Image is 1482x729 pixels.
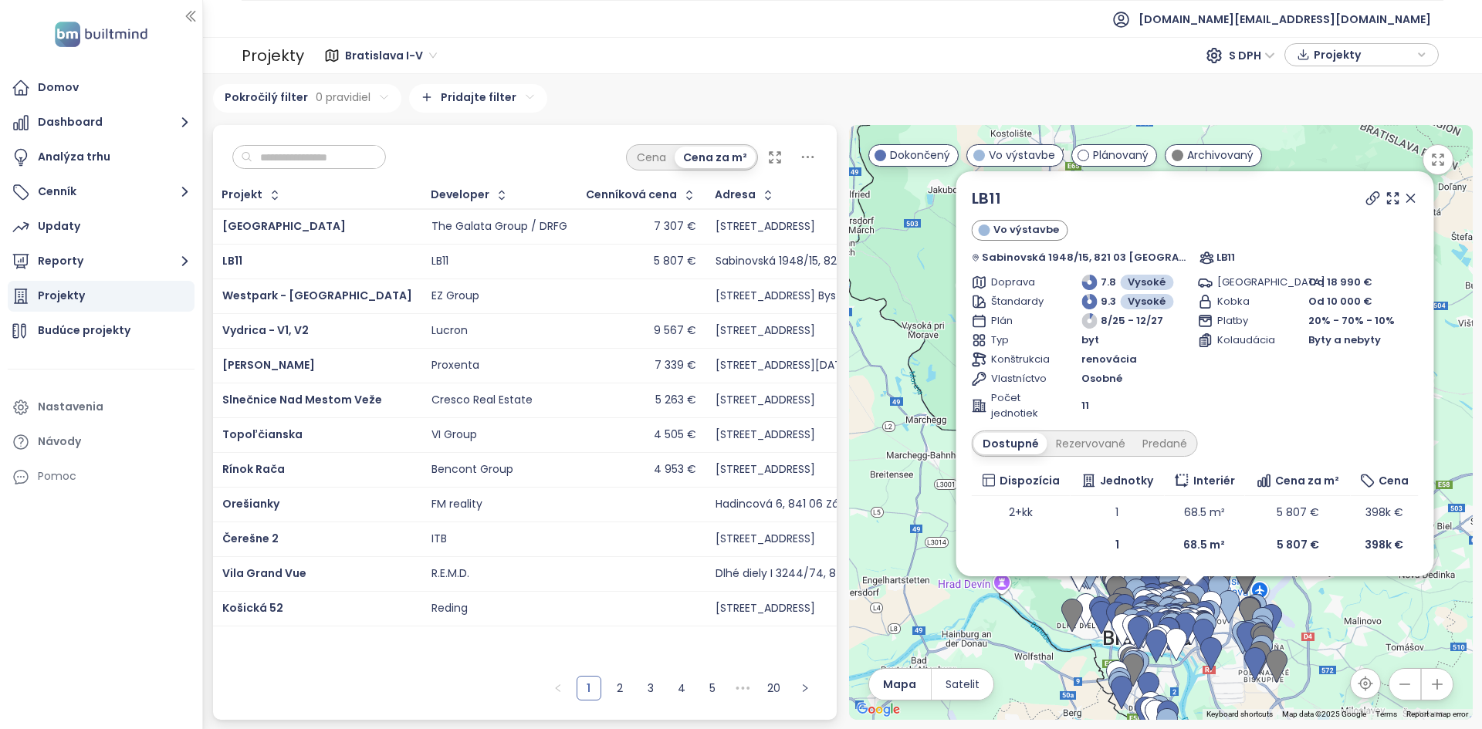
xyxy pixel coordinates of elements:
[639,677,662,700] a: 3
[793,676,817,700] button: right
[628,147,675,168] div: Cena
[222,322,309,338] a: Vydrica - V1, V2
[1229,44,1275,67] span: S DPH
[981,250,1190,265] span: Sabinovská 1948/15, 821 03 [GEOGRAPHIC_DATA], [GEOGRAPHIC_DATA]
[213,84,401,113] div: Pokročilý filter
[669,676,694,700] li: 4
[654,255,696,268] div: 5 807 €
[38,432,81,451] div: Návody
[1101,313,1163,329] span: 8/25 - 12/27
[763,677,786,700] a: 20
[222,253,242,268] span: LB11
[1365,505,1402,520] span: 398k €
[1379,472,1409,489] span: Cena
[990,390,1045,421] span: Počet jednotiek
[222,600,283,616] a: Košická 52
[999,472,1059,489] span: Dispozícia
[431,190,489,200] div: Developer
[431,289,479,303] div: EZ Group
[716,255,1091,268] div: Sabinovská 1948/15, 821 03 [GEOGRAPHIC_DATA], [GEOGRAPHIC_DATA]
[431,220,567,234] div: The Galata Group / DRFG
[1206,709,1273,720] button: Keyboard shortcuts
[553,683,563,693] span: left
[546,676,570,700] li: Predchádzajúca strana
[890,147,950,164] span: Dokončený
[1115,537,1118,552] b: 1
[8,211,195,242] a: Updaty
[546,676,570,700] button: left
[8,427,195,457] a: Návody
[222,427,303,442] a: Topoľčianska
[1081,371,1122,386] span: Osobné
[1187,147,1254,164] span: Archivovaný
[577,676,601,700] li: 1
[716,359,851,373] div: [STREET_ADDRESS][DATE]
[716,289,861,303] div: [STREET_ADDRESS] Bystrica
[409,84,547,113] div: Pridajte filter
[716,532,815,546] div: [STREET_ADDRESS]
[716,602,815,616] div: [STREET_ADDRESS]
[716,220,815,234] div: [STREET_ADDRESS]
[586,190,677,200] div: Cenníková cena
[654,428,696,442] div: 4 505 €
[38,286,85,305] div: Projekty
[8,107,195,138] button: Dashboard
[638,676,663,700] li: 3
[716,498,1110,511] div: Hadincová 6, 841 06 Záhorská [GEOGRAPHIC_DATA], [GEOGRAPHIC_DATA]
[793,676,817,700] li: Nasledujúca strana
[222,288,412,303] a: Westpark - [GEOGRAPHIC_DATA]
[1308,332,1380,348] span: Byty a nebyty
[670,677,693,700] a: 4
[1101,275,1116,290] span: 7.8
[654,324,696,338] div: 9 567 €
[222,357,315,373] a: [PERSON_NAME]
[715,190,756,200] div: Adresa
[431,428,477,442] div: VI Group
[50,19,152,50] img: logo
[222,190,262,200] div: Projekt
[38,217,80,236] div: Updaty
[8,392,195,423] a: Nastavenia
[431,393,533,407] div: Cresco Real Estate
[1070,496,1163,528] td: 1
[222,496,279,511] a: Orešianky
[8,316,195,346] a: Budúce projekty
[431,324,468,338] div: Lucron
[990,332,1045,348] span: Typ
[1093,147,1149,164] span: Plánovaný
[655,359,696,373] div: 7 339 €
[222,565,306,581] a: Vila Grand Vue
[654,220,696,234] div: 7 307 €
[1100,472,1153,489] span: Jednotky
[431,532,447,546] div: ITB
[431,567,469,581] div: R.E.M.D.
[608,677,631,700] a: 2
[675,147,756,168] div: Cena za m²
[222,461,285,477] span: Rínok Rača
[654,463,696,477] div: 4 953 €
[222,531,279,546] span: Čerešne 2
[242,40,304,71] div: Projekty
[1275,472,1339,489] span: Cena za m²
[431,463,513,477] div: Bencont Group
[701,677,724,700] a: 5
[731,676,756,700] span: •••
[1193,472,1234,489] span: Interiér
[316,89,370,106] span: 0 pravidiel
[38,321,130,340] div: Budúce projekty
[431,498,482,511] div: FM reality
[990,313,1045,329] span: Plán
[853,700,904,720] img: Google
[853,700,904,720] a: Open this area in Google Maps (opens a new window)
[38,147,110,167] div: Analýza trhu
[716,463,815,477] div: [STREET_ADDRESS]
[38,467,76,486] div: Pomoc
[1081,332,1099,348] span: byt
[883,676,916,693] span: Mapa
[762,676,787,700] li: 20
